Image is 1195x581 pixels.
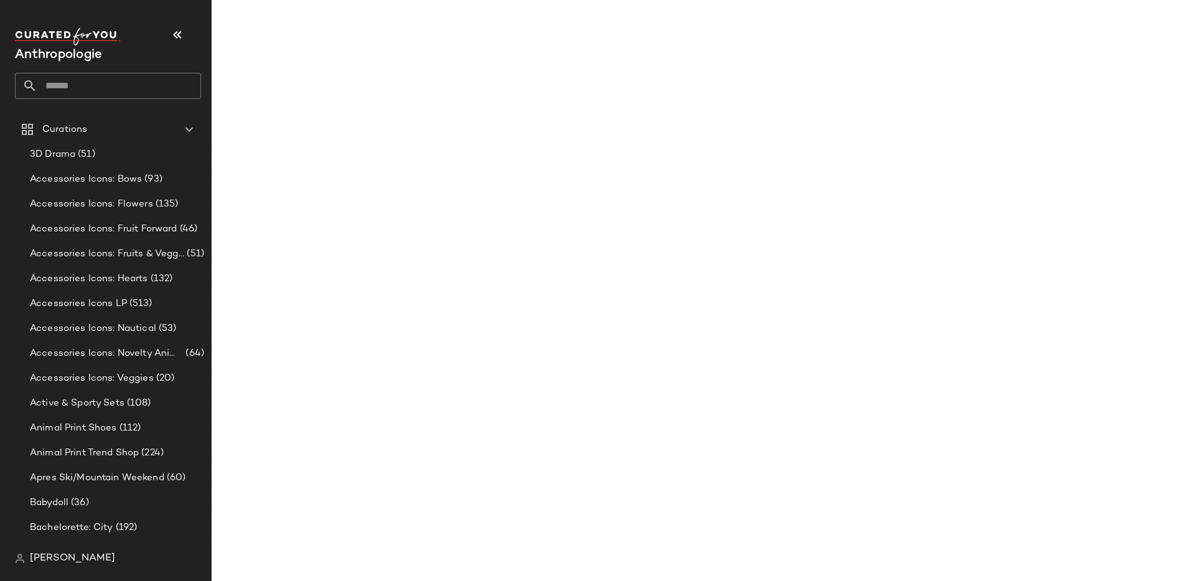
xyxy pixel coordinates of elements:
span: 3D Drama [30,147,75,162]
span: (192) [113,521,138,535]
span: (20) [154,371,175,386]
img: svg%3e [15,554,25,564]
span: Accessories Icons: Fruit Forward [30,222,177,236]
span: Accessories Icons: Veggies [30,371,154,386]
span: Accessories Icons: Hearts [30,272,148,286]
span: (64) [183,346,204,361]
span: (51) [75,147,95,162]
span: Active & Sporty Sets [30,396,124,411]
span: (135) [153,197,179,211]
span: Animal Print Shoes [30,421,117,435]
span: (112) [117,421,141,435]
span: Accessories Icons: Nautical [30,322,156,336]
span: Accessories Icons: Bows [30,172,142,187]
span: (224) [139,446,164,460]
span: Babydoll [30,496,68,510]
span: (53) [156,322,177,336]
img: cfy_white_logo.C9jOOHJF.svg [15,28,121,45]
span: (108) [124,396,151,411]
span: Accessories Icons: Novelty Animal [30,346,183,361]
span: Curations [42,123,87,137]
span: Accessories Icons: Fruits & Veggies [30,247,184,261]
span: Animal Print Trend Shop [30,446,139,460]
span: (60) [164,471,186,485]
span: [PERSON_NAME] [30,551,115,566]
span: (46) [177,222,198,236]
span: (132) [148,272,173,286]
span: Apres Ski/Mountain Weekend [30,471,164,485]
span: (513) [127,297,152,311]
span: (36) [68,496,89,510]
span: Current Company Name [15,49,102,62]
span: Accessories Icons LP [30,297,127,311]
span: (231) [129,546,154,560]
span: (51) [184,247,204,261]
span: Bachelorette: Coastal [30,546,129,560]
span: Accessories Icons: Flowers [30,197,153,211]
span: (93) [142,172,162,187]
span: Bachelorette: City [30,521,113,535]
